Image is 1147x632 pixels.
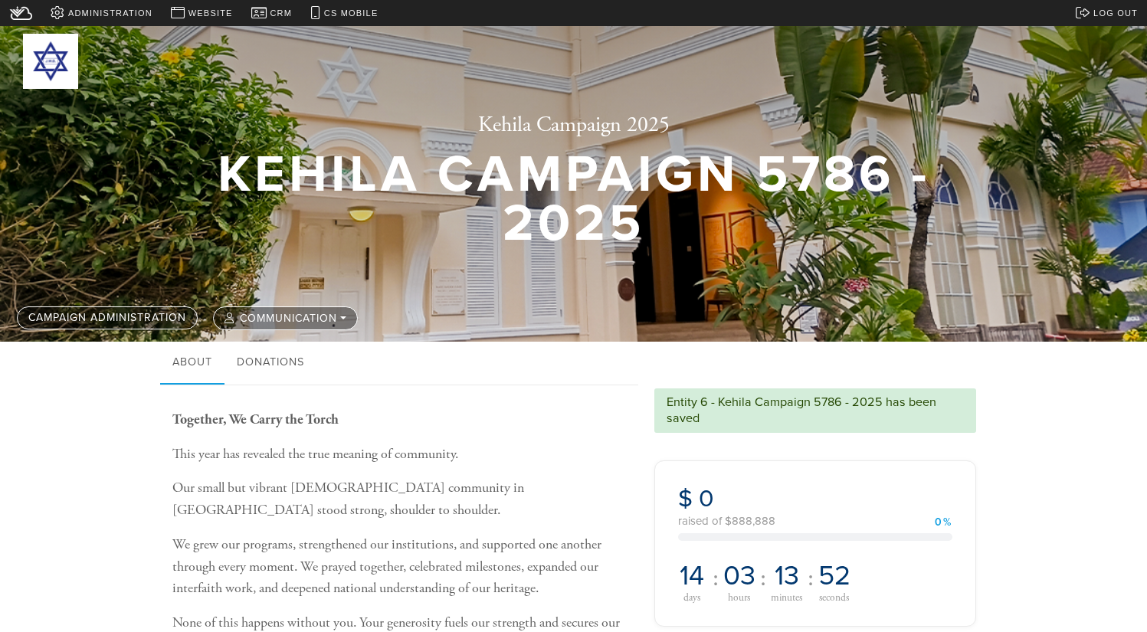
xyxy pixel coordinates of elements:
p: We grew our programs, strengthened our institutions, and supported one another through every mome... [172,534,631,600]
span: Website [188,7,233,20]
span: seconds [819,593,849,604]
span: 52 [818,562,850,590]
div: 0% [935,517,952,528]
span: minutes [771,593,802,604]
b: Together, We Carry the Torch [172,411,339,428]
a: Donations [224,342,316,385]
li: Entity 6 - Kehila Campaign 5786 - 2025 has been saved [654,388,976,433]
span: 14 [680,562,704,590]
span: days [683,593,700,604]
span: 13 [775,562,799,590]
span: 0 [699,484,714,513]
button: communication [213,306,358,330]
span: : [760,566,766,591]
h2: Kehila Campaign 2025 [214,113,934,139]
a: About [160,342,224,385]
span: 03 [723,562,755,590]
p: Our small but vibrant [DEMOGRAPHIC_DATA] community in [GEOGRAPHIC_DATA] stood strong, shoulder to... [172,477,631,522]
span: hours [728,593,750,604]
a: Campaign Administration [17,306,198,329]
span: $ [678,484,693,513]
span: Administration [68,7,152,20]
span: CRM [270,7,292,20]
span: Log out [1093,7,1138,20]
div: raised of $888,888 [678,516,952,527]
p: This year has revealed the true meaning of community. [172,444,631,466]
span: : [713,566,719,591]
h1: Kehila Campaign 5786 - 2025 [214,150,934,249]
img: 300x300_JWB%20logo.png [23,34,78,89]
span: : [808,566,814,591]
span: CS Mobile [324,7,379,20]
